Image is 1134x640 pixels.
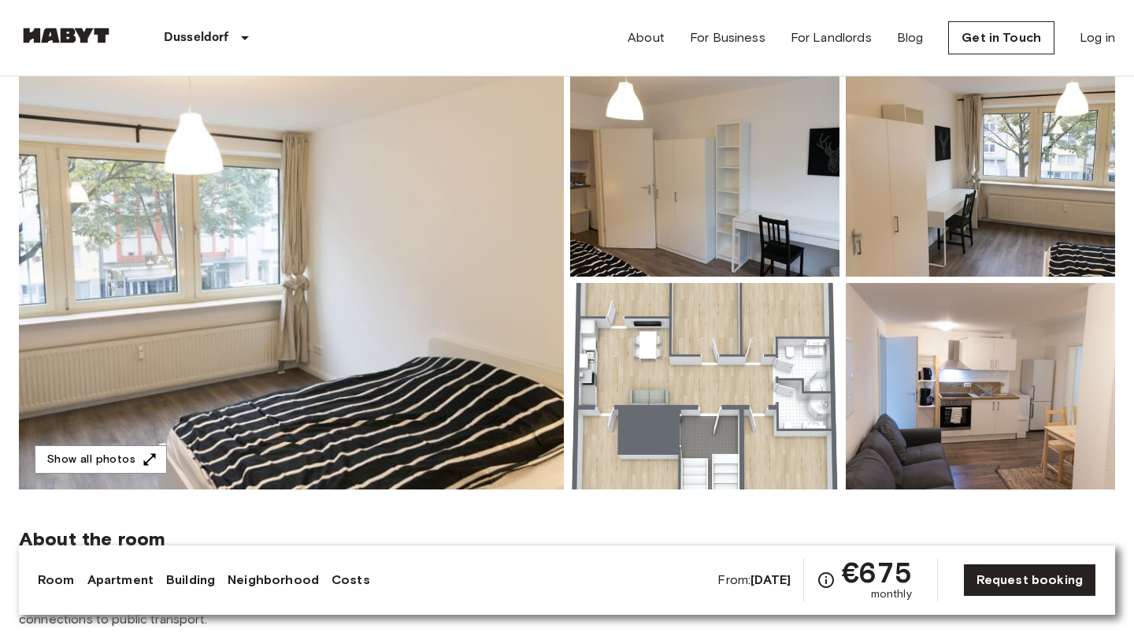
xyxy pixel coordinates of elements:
[19,28,113,43] img: Habyt
[846,70,1115,277] img: Picture of unit DE-11-001-02M
[871,586,912,602] span: monthly
[35,445,167,474] button: Show all photos
[846,283,1115,489] img: Picture of unit DE-11-001-02M
[332,571,370,590] a: Costs
[963,564,1096,597] a: Request booking
[19,527,1115,551] span: About the room
[690,28,765,47] a: For Business
[164,28,229,47] p: Dusseldorf
[228,571,319,590] a: Neighborhood
[628,28,665,47] a: About
[750,572,791,587] b: [DATE]
[717,571,791,589] span: From:
[1080,28,1115,47] a: Log in
[948,21,1054,54] a: Get in Touch
[817,571,836,590] svg: Check cost overview for full price breakdown. Please note that discounts apply to new joiners onl...
[87,571,154,590] a: Apartment
[897,28,924,47] a: Blog
[38,571,75,590] a: Room
[791,28,872,47] a: For Landlords
[570,70,839,277] img: Picture of unit DE-11-001-02M
[19,70,564,489] img: Marketing picture of unit DE-11-001-02M
[570,283,839,489] img: Picture of unit DE-11-001-02M
[166,571,215,590] a: Building
[842,558,912,586] span: €675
